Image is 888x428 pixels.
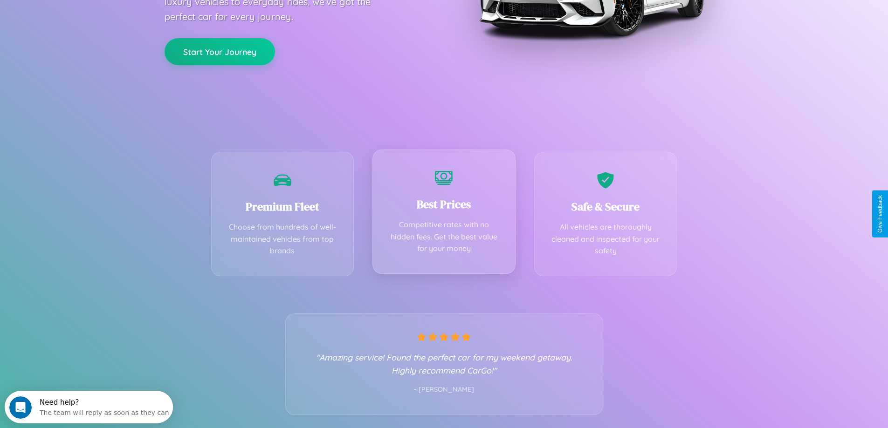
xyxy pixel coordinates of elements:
[226,199,340,214] h3: Premium Fleet
[9,396,32,419] iframe: Intercom live chat
[35,8,165,15] div: Need help?
[4,4,173,29] div: Open Intercom Messenger
[5,391,173,423] iframe: Intercom live chat discovery launcher
[165,38,275,65] button: Start Your Journey
[304,384,584,396] p: - [PERSON_NAME]
[387,219,501,255] p: Competitive rates with no hidden fees. Get the best value for your money
[304,351,584,377] p: "Amazing service! Found the perfect car for my weekend getaway. Highly recommend CarGo!"
[549,221,663,257] p: All vehicles are thoroughly cleaned and inspected for your safety
[877,195,883,233] div: Give Feedback
[226,221,340,257] p: Choose from hundreds of well-maintained vehicles from top brands
[549,199,663,214] h3: Safe & Secure
[387,197,501,212] h3: Best Prices
[35,15,165,25] div: The team will reply as soon as they can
